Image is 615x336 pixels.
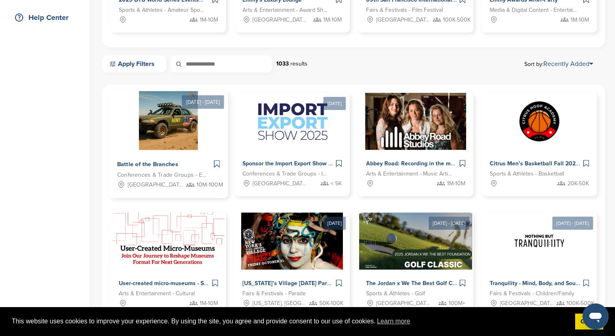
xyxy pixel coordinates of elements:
[500,299,554,308] span: [GEOGRAPHIC_DATA], [GEOGRAPHIC_DATA]
[366,6,443,15] span: Fairs & Festivals - Film Festival
[366,289,425,298] span: Sports & Athletes - Golf
[366,280,604,287] span: The Jordan x We The Best Golf Classic 2025 – Where Sports, Music & Philanthropy Collide
[490,6,577,15] span: Media & Digital Content - Entertainment
[358,200,473,316] a: [DATE] - [DATE] Sponsorpitch & The Jordan x We The Best Golf Classic 2025 – Where Sports, Music &...
[242,160,342,167] span: Sponsor the Import Export Show 2025
[12,315,569,327] span: This website uses cookies to improve your experience. By using the site, you agree and provide co...
[490,289,574,298] span: Fairs & Festivals - Children/Family
[290,60,307,67] span: results
[111,213,226,316] a: Sponsorpitch & User-created micro-museums - Sponsor the future of cultural storytelling Arts & En...
[8,8,81,27] a: Help Center
[511,93,568,150] img: Sponsorpitch &
[358,93,473,196] a: Sponsorpitch & Abbey Road: Recording in the most famous studio Arts & Entertainment - Music Artis...
[323,15,342,24] span: 1M-10M
[249,93,336,150] img: Sponsorpitch &
[366,160,498,167] span: Abbey Road: Recording in the most famous studio
[331,179,342,188] span: < 5K
[242,280,355,287] span: [US_STATE]’s Village [DATE] Parade - 2025
[567,179,589,188] span: 20K-50K
[376,299,431,308] span: [GEOGRAPHIC_DATA], [GEOGRAPHIC_DATA]
[139,91,198,150] img: Sponsorpitch &
[376,15,431,24] span: [GEOGRAPHIC_DATA], [GEOGRAPHIC_DATA]
[575,314,603,330] a: dismiss cookie message
[582,303,608,329] iframe: Button to launch messaging window
[319,299,343,308] span: 50K-100K
[253,179,307,188] span: [GEOGRAPHIC_DATA]
[241,213,343,270] img: Sponsorpitch &
[490,169,564,178] span: Sports & Athletes - Basketball
[365,93,467,150] img: Sponsorpitch &
[234,200,350,316] a: [DATE] Sponsorpitch & [US_STATE]’s Village [DATE] Parade - 2025 Fairs & Festivals - Parade [US_ST...
[12,10,81,25] div: Help Center
[552,217,593,230] div: [DATE] - [DATE]
[323,217,346,230] div: [DATE]
[200,15,218,24] span: 1M-10M
[234,80,350,196] a: [DATE] Sponsorpitch & Sponsor the Import Export Show 2025 Conferences & Trade Groups - Industrial...
[366,169,453,178] span: Arts & Entertainment - Music Artist - Rock
[109,78,228,198] a: [DATE] - [DATE] Sponsorpitch & Battle of the Branches Conferences & Trade Groups - Entertainment ...
[447,179,465,188] span: 1M-10M
[117,161,178,168] span: Battle of the Branches
[242,289,306,298] span: Fairs & Festivals - Parade
[543,60,593,68] a: Recently Added
[242,6,329,15] span: Arts & Entertainment - Award Show
[119,280,309,287] span: User-created micro-museums - Sponsor the future of cultural storytelling
[200,299,218,308] span: 1M-10M
[119,289,195,298] span: Arts & Entertainment - Cultural
[490,160,600,167] span: Citrus Men’s Basketball Fall 2025 League
[359,213,473,270] img: Sponsorpitch &
[102,55,166,72] a: Apply Filters
[112,213,225,270] img: Sponsorpitch &
[490,280,601,287] span: Tranquility - Mind, Body, and Soul Retreats
[119,6,206,15] span: Sports & Athletes - Amateur Sports Leagues
[117,171,207,180] span: Conferences & Trade Groups - Entertainment
[253,299,307,308] span: [US_STATE], [GEOGRAPHIC_DATA]
[567,299,594,308] span: 100K-500K
[511,213,568,270] img: Sponsorpitch &
[323,97,346,110] div: [DATE]
[571,15,589,24] span: 1M-10M
[376,315,412,327] a: learn more about cookies
[253,15,307,24] span: [GEOGRAPHIC_DATA], [GEOGRAPHIC_DATA]
[449,299,465,308] span: 100M+
[524,61,593,67] span: Sort by:
[128,180,184,190] span: [GEOGRAPHIC_DATA], [GEOGRAPHIC_DATA], [US_STATE][GEOGRAPHIC_DATA], [GEOGRAPHIC_DATA], [GEOGRAPHIC...
[182,95,224,109] div: [DATE] - [DATE]
[242,169,329,178] span: Conferences & Trade Groups - Industrial Conference
[443,15,471,24] span: 100K-500K
[276,60,289,67] strong: 1033
[196,180,223,190] span: 10M-100M
[482,200,597,316] a: [DATE] - [DATE] Sponsorpitch & Tranquility - Mind, Body, and Soul Retreats Fairs & Festivals - Ch...
[429,217,469,230] div: [DATE] - [DATE]
[482,93,597,196] a: Sponsorpitch & Citrus Men’s Basketball Fall 2025 League Sports & Athletes - Basketball 20K-50K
